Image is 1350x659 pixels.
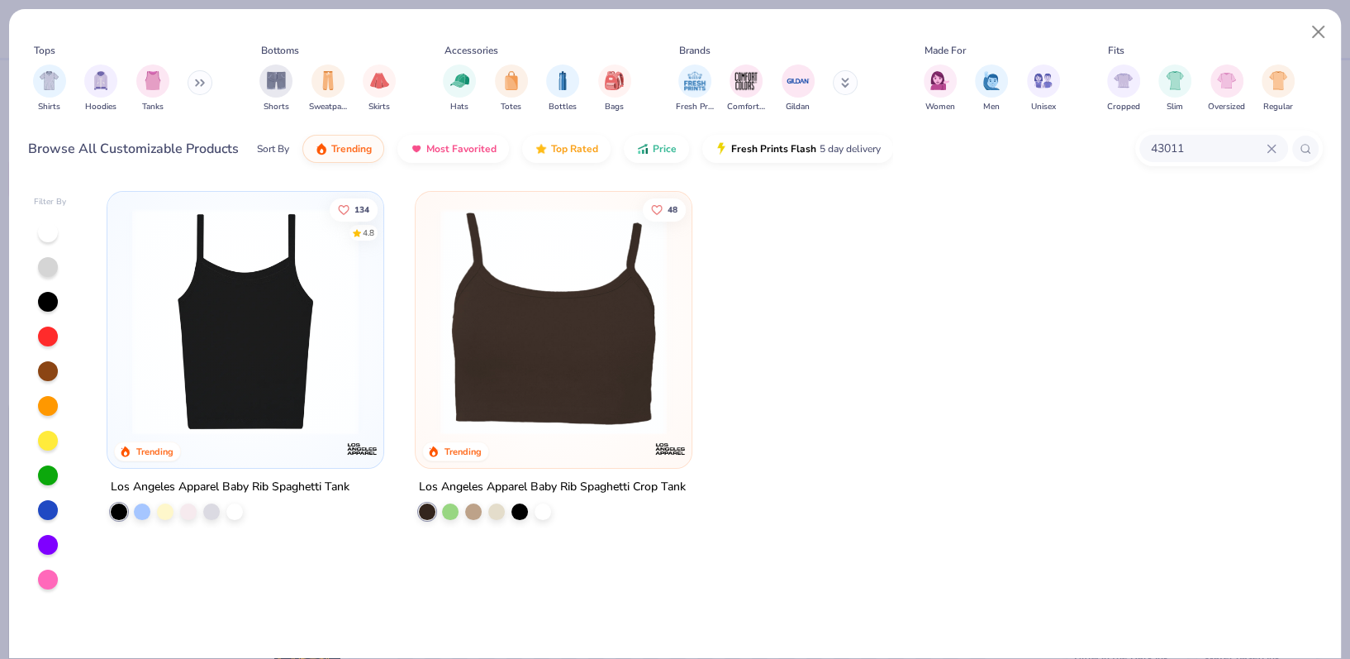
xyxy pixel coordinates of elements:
[598,64,631,113] div: filter for Bags
[702,135,893,163] button: Fresh Prints Flash5 day delivery
[653,142,677,155] span: Price
[259,64,292,113] button: filter button
[782,64,815,113] button: filter button
[786,69,810,93] img: Gildan Image
[727,64,765,113] div: filter for Comfort Colors
[734,69,758,93] img: Comfort Colors Image
[443,64,476,113] button: filter button
[495,64,528,113] button: filter button
[331,142,372,155] span: Trending
[925,101,955,113] span: Women
[363,227,374,239] div: 4.8
[397,135,509,163] button: Most Favorited
[676,64,714,113] button: filter button
[354,205,369,213] span: 134
[1303,17,1334,48] button: Close
[33,64,66,113] div: filter for Shirts
[727,64,765,113] button: filter button
[419,477,686,498] div: Los Angeles Apparel Baby Rib Spaghetti Crop Tank
[605,71,623,90] img: Bags Image
[782,64,815,113] div: filter for Gildan
[554,71,572,90] img: Bottles Image
[443,64,476,113] div: filter for Hats
[667,205,677,213] span: 48
[924,64,957,113] div: filter for Women
[982,71,1001,90] img: Men Image
[975,64,1008,113] button: filter button
[983,101,1000,113] span: Men
[368,101,390,113] span: Skirts
[501,101,521,113] span: Totes
[346,432,379,466] img: Los Angeles Apparel logo
[1167,101,1183,113] span: Slim
[92,71,110,90] img: Hoodies Image
[1262,64,1295,113] button: filter button
[715,142,728,155] img: flash.gif
[731,142,816,155] span: Fresh Prints Flash
[1149,139,1267,158] input: Try "T-Shirt"
[682,69,707,93] img: Fresh Prints Image
[975,64,1008,113] div: filter for Men
[1262,64,1295,113] div: filter for Regular
[925,43,966,58] div: Made For
[1034,71,1053,90] img: Unisex Image
[34,196,67,208] div: Filter By
[40,71,59,90] img: Shirts Image
[535,142,548,155] img: TopRated.gif
[1027,64,1060,113] button: filter button
[676,64,714,113] div: filter for Fresh Prints
[259,64,292,113] div: filter for Shorts
[450,71,469,90] img: Hats Image
[522,135,611,163] button: Top Rated
[675,208,918,435] img: ee51aba9-090d-45cc-8128-ed1bf8a79067
[410,142,423,155] img: most_fav.gif
[546,64,579,113] div: filter for Bottles
[1158,64,1191,113] button: filter button
[370,71,389,90] img: Skirts Image
[309,64,347,113] button: filter button
[136,64,169,113] div: filter for Tanks
[319,71,337,90] img: Sweatpants Image
[309,101,347,113] span: Sweatpants
[264,101,289,113] span: Shorts
[549,101,577,113] span: Bottles
[1269,71,1288,90] img: Regular Image
[330,198,378,221] button: Like
[1208,101,1245,113] span: Oversized
[38,101,60,113] span: Shirts
[930,71,949,90] img: Women Image
[84,64,117,113] div: filter for Hoodies
[261,43,299,58] div: Bottoms
[642,198,685,221] button: Like
[1031,101,1056,113] span: Unisex
[546,64,579,113] button: filter button
[654,432,687,466] img: Los Angeles Apparel logo
[34,43,55,58] div: Tops
[605,101,624,113] span: Bags
[624,135,689,163] button: Price
[676,101,714,113] span: Fresh Prints
[257,141,289,156] div: Sort By
[1166,71,1184,90] img: Slim Image
[1208,64,1245,113] button: filter button
[363,64,396,113] div: filter for Skirts
[309,64,347,113] div: filter for Sweatpants
[551,142,598,155] span: Top Rated
[84,64,117,113] button: filter button
[33,64,66,113] button: filter button
[111,477,349,498] div: Los Angeles Apparel Baby Rib Spaghetti Tank
[315,142,328,155] img: trending.gif
[598,64,631,113] button: filter button
[786,101,810,113] span: Gildan
[142,101,164,113] span: Tanks
[302,135,384,163] button: Trending
[1158,64,1191,113] div: filter for Slim
[1114,71,1133,90] img: Cropped Image
[502,71,521,90] img: Totes Image
[679,43,711,58] div: Brands
[432,208,675,435] img: 806829dd-1c22-4937-9a35-1c80dd7c627b
[426,142,497,155] span: Most Favorited
[1107,64,1140,113] div: filter for Cropped
[1107,64,1140,113] button: filter button
[1107,101,1140,113] span: Cropped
